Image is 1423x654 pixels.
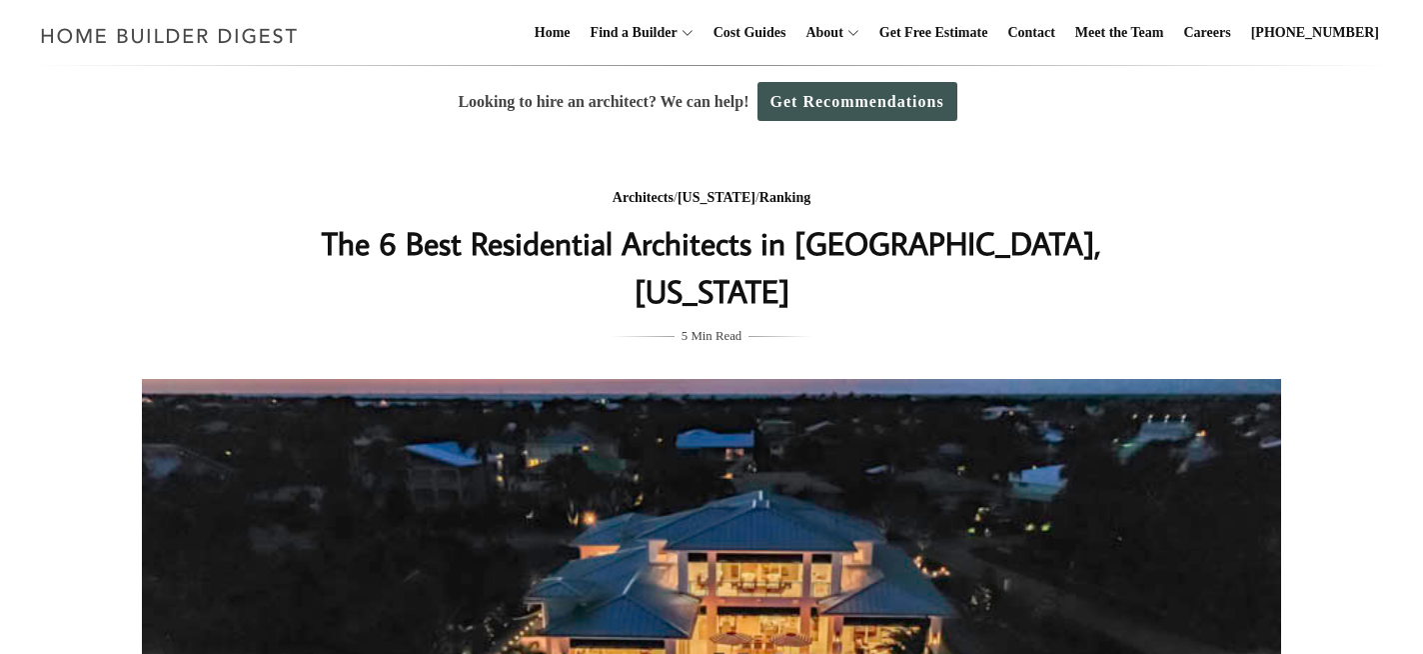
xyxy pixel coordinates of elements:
[313,186,1110,211] div: / /
[1067,1,1172,65] a: Meet the Team
[757,82,957,121] a: Get Recommendations
[1243,1,1387,65] a: [PHONE_NUMBER]
[527,1,579,65] a: Home
[759,190,810,205] a: Ranking
[797,1,842,65] a: About
[871,1,996,65] a: Get Free Estimate
[32,16,307,55] img: Home Builder Digest
[682,325,741,347] span: 5 Min Read
[583,1,678,65] a: Find a Builder
[678,190,755,205] a: [US_STATE]
[613,190,674,205] a: Architects
[313,219,1110,315] h1: The 6 Best Residential Architects in [GEOGRAPHIC_DATA], [US_STATE]
[1176,1,1239,65] a: Careers
[999,1,1062,65] a: Contact
[706,1,794,65] a: Cost Guides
